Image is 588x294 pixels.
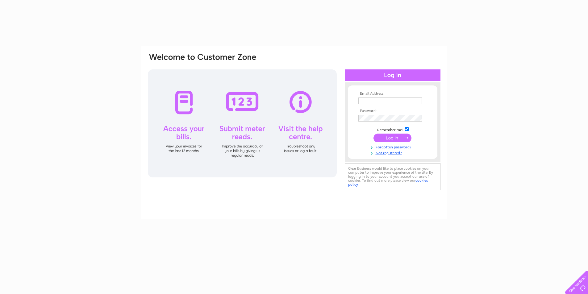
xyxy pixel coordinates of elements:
[357,126,428,132] td: Remember me?
[373,134,411,142] input: Submit
[345,163,440,190] div: Clear Business would like to place cookies on your computer to improve your experience of the sit...
[357,92,428,96] th: Email Address:
[358,144,428,150] a: Forgotten password?
[358,150,428,155] a: Not registered?
[348,178,428,187] a: cookies policy
[357,109,428,113] th: Password:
